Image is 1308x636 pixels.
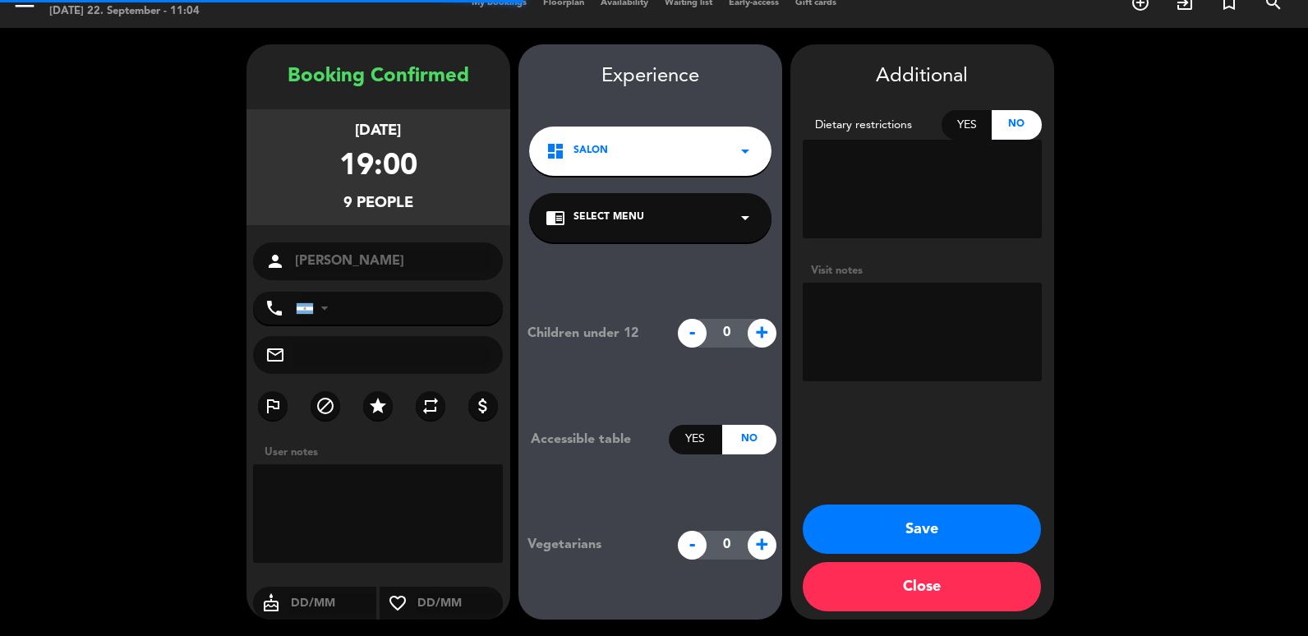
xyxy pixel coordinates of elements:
[803,262,1042,279] div: Visit notes
[748,531,776,560] span: +
[339,143,417,191] div: 19:00
[343,191,413,215] div: 9 people
[253,593,289,613] i: cake
[315,396,335,416] i: block
[573,143,608,159] span: SALON
[722,425,776,454] div: No
[265,251,285,271] i: person
[265,345,285,365] i: mail_outline
[256,444,510,461] div: User notes
[803,116,942,135] div: Dietary restrictions
[265,298,284,318] i: phone
[669,425,722,454] div: Yes
[515,323,669,344] div: Children under 12
[368,396,388,416] i: star
[803,562,1041,611] button: Close
[735,208,755,228] i: arrow_drop_down
[992,110,1042,140] div: No
[515,534,669,555] div: Vegetarians
[942,110,992,140] div: Yes
[518,429,669,450] div: Accessible table
[263,396,283,416] i: outlined_flag
[518,61,782,93] div: Experience
[380,593,416,613] i: favorite_border
[678,319,707,348] span: -
[246,61,510,93] div: Booking Confirmed
[678,531,707,560] span: -
[748,319,776,348] span: +
[421,396,440,416] i: repeat
[735,141,755,161] i: arrow_drop_down
[49,3,242,20] div: [DATE] 22. September - 11:04
[355,119,401,143] div: [DATE]
[573,210,644,226] span: Select Menu
[546,208,565,228] i: chrome_reader_mode
[416,593,504,614] input: DD/MM
[803,505,1041,554] button: Save
[803,61,1042,93] div: Additional
[289,593,377,614] input: DD/MM
[473,396,493,416] i: attach_money
[297,293,334,324] div: Argentina: +54
[546,141,565,161] i: dashboard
